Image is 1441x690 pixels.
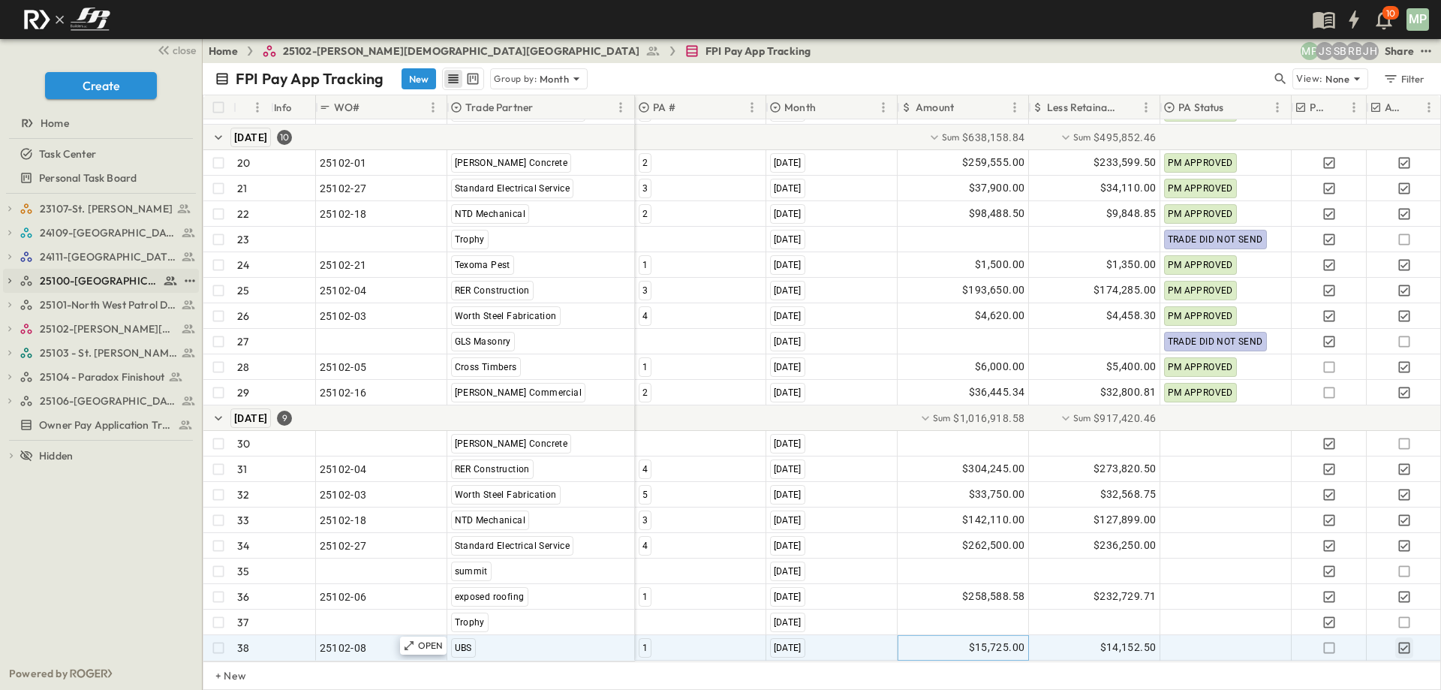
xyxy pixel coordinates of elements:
p: 10 [1386,8,1395,20]
p: OPEN [418,640,444,652]
div: Owner Pay Application Trackingtest [3,413,199,437]
button: Menu [612,98,630,116]
span: Hidden [39,448,73,463]
button: Sort [363,99,380,116]
span: $273,820.50 [1094,460,1156,478]
span: [DATE] [774,464,802,475]
span: Home [41,116,69,131]
span: Standard Electrical Service [455,541,570,551]
div: Info [274,86,292,128]
span: 4 [642,464,648,475]
span: 3 [642,515,648,526]
span: $33,750.00 [969,486,1025,503]
span: 25102-21 [320,258,367,273]
button: New [402,68,436,89]
span: 25102-Christ The Redeemer Anglican Church [40,321,177,336]
span: 25101-North West Patrol Division [40,297,177,312]
a: Home [209,44,238,59]
p: Month [540,71,569,86]
span: 25102-04 [320,283,367,298]
div: 10 [277,130,292,145]
div: Filter [1382,71,1425,87]
p: PE Expecting [1310,100,1330,115]
button: Sort [536,99,552,116]
a: 25101-North West Patrol Division [20,294,196,315]
span: Worth Steel Fabrication [455,490,557,500]
p: 31 [237,462,247,477]
div: 25103 - St. [PERSON_NAME] Phase 2test [3,341,199,365]
div: Jesse Sullivan (jsullivan@fpibuilders.com) [1316,42,1334,60]
p: FPI Pay App Tracking [236,68,384,89]
span: exposed roofing [455,592,525,602]
p: 32 [237,487,249,502]
span: [DATE] [774,311,802,321]
span: [DATE] [774,387,802,398]
span: $304,245.00 [962,460,1024,478]
p: 34 [237,538,249,553]
span: $259,555.00 [962,154,1024,171]
span: 25103 - St. [PERSON_NAME] Phase 2 [40,345,177,360]
p: 36 [237,589,249,604]
button: row view [444,70,462,88]
a: 25106-St. Andrews Parking Lot [20,390,196,411]
span: [PERSON_NAME] Commercial [455,387,582,398]
span: $36,445.34 [969,384,1025,401]
span: $98,488.50 [969,205,1025,222]
span: 1 [642,362,648,372]
button: Menu [743,98,761,116]
span: close [173,43,196,58]
span: 25102-27 [320,538,367,553]
span: [DATE] [774,438,802,449]
span: 25102-06 [320,589,367,604]
span: [DATE] [234,131,267,143]
button: test [181,272,199,290]
p: PA # [653,100,675,115]
span: $32,568.75 [1100,486,1157,503]
span: Cross Timbers [455,362,517,372]
button: Menu [1137,98,1155,116]
p: Trade Partner [465,100,533,115]
span: $32,800.81 [1100,384,1157,401]
span: TRADE DID NOT SEND [1168,234,1263,245]
span: $4,620.00 [975,307,1025,324]
span: 25102-[PERSON_NAME][DEMOGRAPHIC_DATA][GEOGRAPHIC_DATA] [283,44,639,59]
span: 25102-27 [320,181,367,196]
button: Filter [1377,68,1429,89]
p: 21 [237,181,247,196]
span: [DATE] [774,234,802,245]
span: 25104 - Paradox Finishout [40,369,164,384]
span: PM APPROVED [1168,311,1233,321]
span: Trophy [455,617,485,628]
div: Personal Task Boardtest [3,166,199,190]
span: Trophy [455,234,485,245]
span: TRADE DID NOT SEND [1168,336,1263,347]
div: # [233,95,271,119]
p: 26 [237,309,249,324]
span: UBS [455,643,472,653]
p: + New [215,668,224,683]
span: 25102-08 [320,640,367,655]
button: Create [45,72,157,99]
a: Owner Pay Application Tracking [3,414,196,435]
div: 25101-North West Patrol Divisiontest [3,293,199,317]
span: 25102-18 [320,206,367,221]
span: 3 [642,285,648,296]
p: 35 [237,564,249,579]
span: $5,400.00 [1106,358,1157,375]
span: 23107-St. [PERSON_NAME] [40,201,173,216]
span: [DATE] [774,158,802,168]
span: $233,599.50 [1094,154,1156,171]
span: GLS Masonry [455,336,511,347]
div: Jose Hurtado (jhurtado@fpibuilders.com) [1361,42,1379,60]
span: 25102-05 [320,360,367,375]
span: 25102-03 [320,309,367,324]
span: 25102-01 [320,155,367,170]
p: PA Status [1178,100,1224,115]
nav: breadcrumbs [209,44,820,59]
span: summit [455,566,488,577]
button: Menu [424,98,442,116]
span: $34,110.00 [1100,179,1157,197]
p: 30 [237,436,250,451]
span: $1,500.00 [975,256,1025,273]
button: Menu [1420,98,1438,116]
